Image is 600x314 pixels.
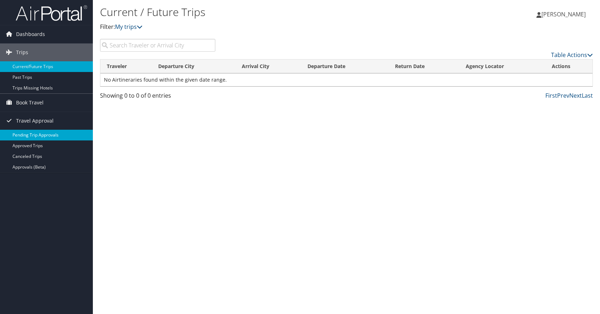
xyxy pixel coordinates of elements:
th: Arrival City: activate to sort column ascending [235,60,301,73]
img: airportal-logo.png [16,5,87,21]
span: Trips [16,43,28,61]
th: Departure City: activate to sort column ascending [152,60,235,73]
th: Agency Locator: activate to sort column ascending [459,60,545,73]
span: Dashboards [16,25,45,43]
th: Actions [545,60,592,73]
a: Next [569,92,582,99]
p: Filter: [100,22,429,32]
input: Search Traveler or Arrival City [100,39,215,52]
td: No Airtineraries found within the given date range. [100,73,592,86]
th: Return Date: activate to sort column ascending [389,60,459,73]
span: Travel Approval [16,112,54,130]
a: [PERSON_NAME] [536,4,593,25]
div: Showing 0 to 0 of 0 entries [100,91,215,103]
span: Book Travel [16,94,44,112]
a: Prev [557,92,569,99]
span: [PERSON_NAME] [541,10,586,18]
th: Traveler: activate to sort column ascending [100,60,152,73]
a: First [545,92,557,99]
th: Departure Date: activate to sort column descending [301,60,389,73]
h1: Current / Future Trips [100,5,429,20]
a: Table Actions [551,51,593,59]
a: My trips [115,23,142,31]
a: Last [582,92,593,99]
